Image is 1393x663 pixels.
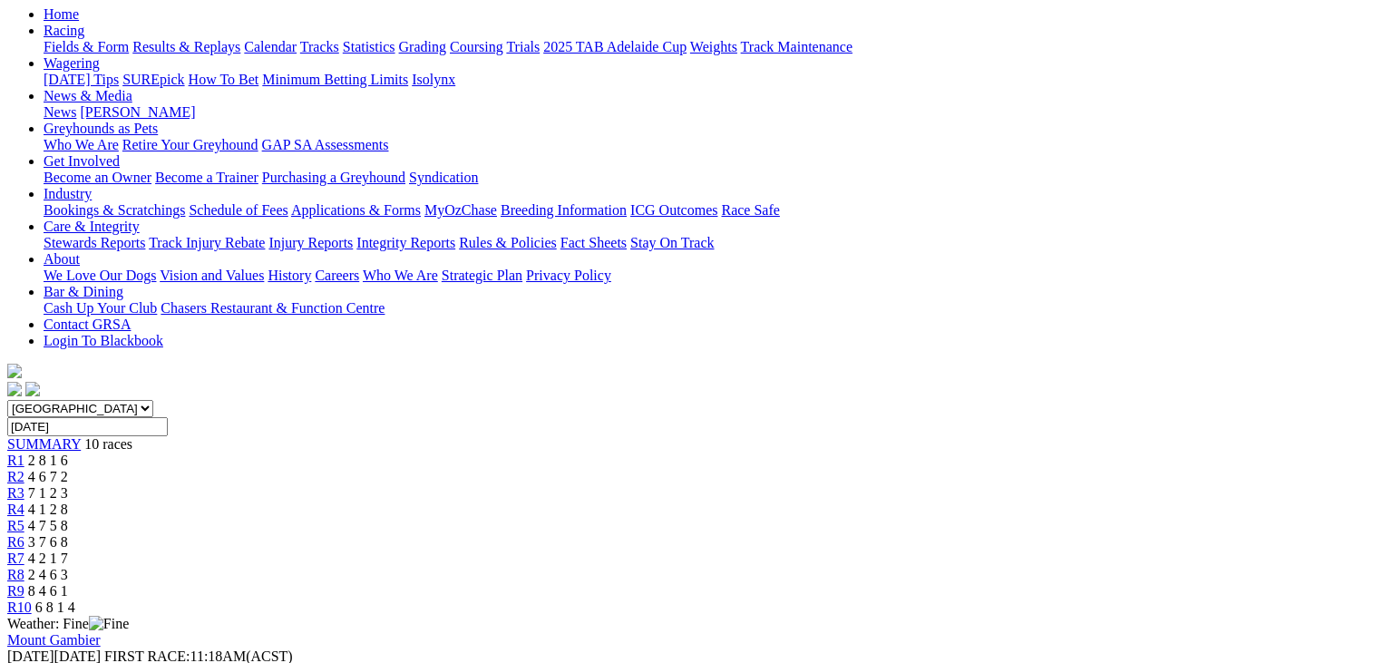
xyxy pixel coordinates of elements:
[7,417,168,436] input: Select date
[44,153,120,169] a: Get Involved
[7,632,101,648] a: Mount Gambier
[44,6,79,22] a: Home
[300,39,339,54] a: Tracks
[132,39,240,54] a: Results & Replays
[630,202,717,218] a: ICG Outcomes
[189,202,287,218] a: Schedule of Fees
[721,202,779,218] a: Race Safe
[412,72,455,87] a: Isolynx
[262,72,408,87] a: Minimum Betting Limits
[44,251,80,267] a: About
[28,453,68,468] span: 2 8 1 6
[7,469,24,484] a: R2
[189,72,259,87] a: How To Bet
[44,284,123,299] a: Bar & Dining
[268,235,353,250] a: Injury Reports
[28,583,68,599] span: 8 4 6 1
[44,170,1386,186] div: Get Involved
[44,219,140,234] a: Care & Integrity
[28,502,68,517] span: 4 1 2 8
[44,202,1386,219] div: Industry
[442,268,522,283] a: Strategic Plan
[44,317,131,332] a: Contact GRSA
[44,23,84,38] a: Racing
[28,551,68,566] span: 4 2 1 7
[35,600,75,615] span: 6 8 1 4
[690,39,737,54] a: Weights
[84,436,132,452] span: 10 races
[44,235,145,250] a: Stewards Reports
[7,382,22,396] img: facebook.svg
[44,202,185,218] a: Bookings & Scratchings
[526,268,611,283] a: Privacy Policy
[7,364,22,378] img: logo-grsa-white.png
[424,202,497,218] a: MyOzChase
[44,137,119,152] a: Who We Are
[44,104,76,120] a: News
[155,170,258,185] a: Become a Trainer
[450,39,503,54] a: Coursing
[7,567,24,582] a: R8
[160,268,264,283] a: Vision and Values
[244,39,297,54] a: Calendar
[399,39,446,54] a: Grading
[7,551,24,566] a: R7
[630,235,714,250] a: Stay On Track
[44,300,1386,317] div: Bar & Dining
[7,600,32,615] a: R10
[28,485,68,501] span: 7 1 2 3
[7,616,129,631] span: Weather: Fine
[44,186,92,201] a: Industry
[7,518,24,533] a: R5
[262,170,405,185] a: Purchasing a Greyhound
[28,469,68,484] span: 4 6 7 2
[315,268,359,283] a: Careers
[122,72,184,87] a: SUREpick
[7,485,24,501] a: R3
[7,502,24,517] a: R4
[44,235,1386,251] div: Care & Integrity
[7,453,24,468] a: R1
[7,583,24,599] a: R9
[25,382,40,396] img: twitter.svg
[7,436,81,452] a: SUMMARY
[80,104,195,120] a: [PERSON_NAME]
[44,170,151,185] a: Become an Owner
[44,137,1386,153] div: Greyhounds as Pets
[343,39,395,54] a: Statistics
[44,300,157,316] a: Cash Up Your Club
[356,235,455,250] a: Integrity Reports
[44,121,158,136] a: Greyhounds as Pets
[44,39,129,54] a: Fields & Form
[161,300,385,316] a: Chasers Restaurant & Function Centre
[7,534,24,550] a: R6
[44,88,132,103] a: News & Media
[291,202,421,218] a: Applications & Forms
[44,72,1386,88] div: Wagering
[28,534,68,550] span: 3 7 6 8
[501,202,627,218] a: Breeding Information
[44,333,163,348] a: Login To Blackbook
[89,616,129,632] img: Fine
[262,137,389,152] a: GAP SA Assessments
[459,235,557,250] a: Rules & Policies
[44,268,1386,284] div: About
[28,518,68,533] span: 4 7 5 8
[44,72,119,87] a: [DATE] Tips
[506,39,540,54] a: Trials
[122,137,258,152] a: Retire Your Greyhound
[363,268,438,283] a: Who We Are
[44,268,156,283] a: We Love Our Dogs
[409,170,478,185] a: Syndication
[44,55,100,71] a: Wagering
